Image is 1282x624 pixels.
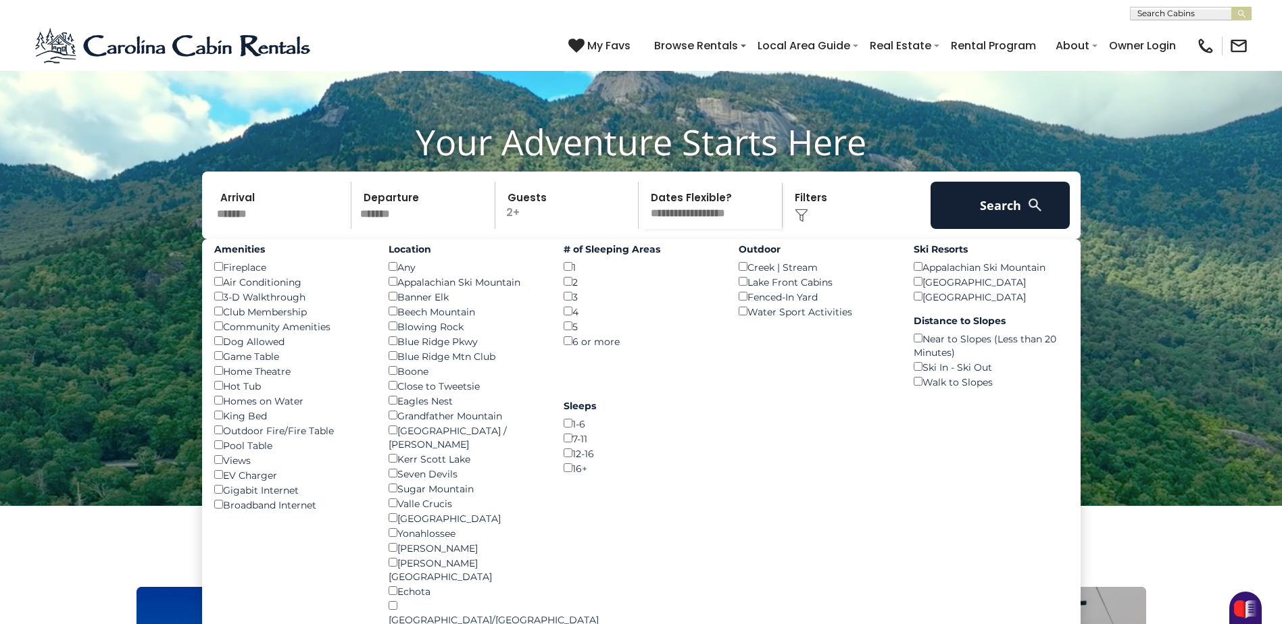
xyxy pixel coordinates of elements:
div: EV Charger [214,467,369,482]
button: Search [931,182,1070,229]
label: Location [389,242,543,256]
a: Owner Login [1102,34,1183,57]
div: Home Theatre [214,363,369,378]
div: Views [214,452,369,467]
div: Appalachian Ski Mountain [389,274,543,289]
div: [PERSON_NAME] [389,540,543,555]
div: 16+ [564,461,718,475]
div: Fireplace [214,259,369,274]
div: Any [389,259,543,274]
div: Ski In - Ski Out [914,359,1068,374]
div: Homes on Water [214,393,369,408]
label: Distance to Slopes [914,314,1068,328]
div: Walk to Slopes [914,374,1068,389]
div: Boone [389,363,543,378]
div: 5 [564,319,718,334]
div: Hot Tub [214,378,369,393]
div: Eagles Nest [389,393,543,408]
img: search-regular-white.png [1027,197,1043,213]
label: Ski Resorts [914,242,1068,256]
div: Gigabit Internet [214,482,369,497]
div: Lake Front Cabins [739,274,893,289]
div: Air Conditioning [214,274,369,289]
div: Seven Devils [389,466,543,481]
img: mail-regular-black.png [1229,36,1248,55]
div: Kerr Scott Lake [389,451,543,466]
div: Broadband Internet [214,497,369,512]
div: Fenced-In Yard [739,289,893,304]
div: [GEOGRAPHIC_DATA] [389,511,543,525]
div: Blue Ridge Mtn Club [389,348,543,363]
img: Blue-2.png [34,26,314,66]
img: filter--v1.png [795,209,808,222]
div: 4 [564,304,718,319]
div: Banner Elk [389,289,543,304]
div: Blue Ridge Pkwy [389,334,543,348]
a: My Favs [568,37,634,55]
a: Browse Rentals [647,34,745,57]
div: Outdoor Fire/Fire Table [214,423,369,438]
div: 2 [564,274,718,289]
div: Club Membership [214,304,369,319]
div: 1 [564,259,718,274]
p: 2+ [499,182,639,229]
div: Water Sport Activities [739,304,893,319]
div: Pool Table [214,438,369,452]
div: Dog Allowed [214,334,369,348]
div: Appalachian Ski Mountain [914,259,1068,274]
div: 6 or more [564,334,718,348]
label: Outdoor [739,242,893,256]
div: Echota [389,583,543,598]
div: Close to Tweetsie [389,378,543,393]
div: Beech Mountain [389,304,543,319]
div: [GEOGRAPHIC_DATA] [914,289,1068,304]
a: Real Estate [863,34,938,57]
label: Amenities [214,242,369,256]
label: # of Sleeping Areas [564,242,718,256]
div: Community Amenities [214,319,369,334]
div: Sugar Mountain [389,481,543,496]
div: Near to Slopes (Less than 20 Minutes) [914,331,1068,359]
div: 3-D Walkthrough [214,289,369,304]
div: King Bed [214,408,369,423]
h1: Your Adventure Starts Here [10,121,1272,163]
a: Local Area Guide [751,34,857,57]
div: 12-16 [564,446,718,461]
img: phone-regular-black.png [1196,36,1215,55]
span: My Favs [587,37,631,54]
label: Sleeps [564,399,718,413]
div: Grandfather Mountain [389,408,543,423]
a: About [1049,34,1096,57]
div: [GEOGRAPHIC_DATA] [914,274,1068,289]
div: Yonahlossee [389,525,543,540]
div: Game Table [214,348,369,363]
div: [GEOGRAPHIC_DATA] / [PERSON_NAME] [389,423,543,451]
a: Rental Program [944,34,1043,57]
div: [PERSON_NAME][GEOGRAPHIC_DATA] [389,555,543,583]
div: Valle Crucis [389,496,543,511]
div: 3 [564,289,718,304]
div: 1-6 [564,416,718,431]
div: 7-11 [564,431,718,446]
h3: Select Your Destination [134,540,1148,587]
div: Blowing Rock [389,319,543,334]
div: Creek | Stream [739,259,893,274]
